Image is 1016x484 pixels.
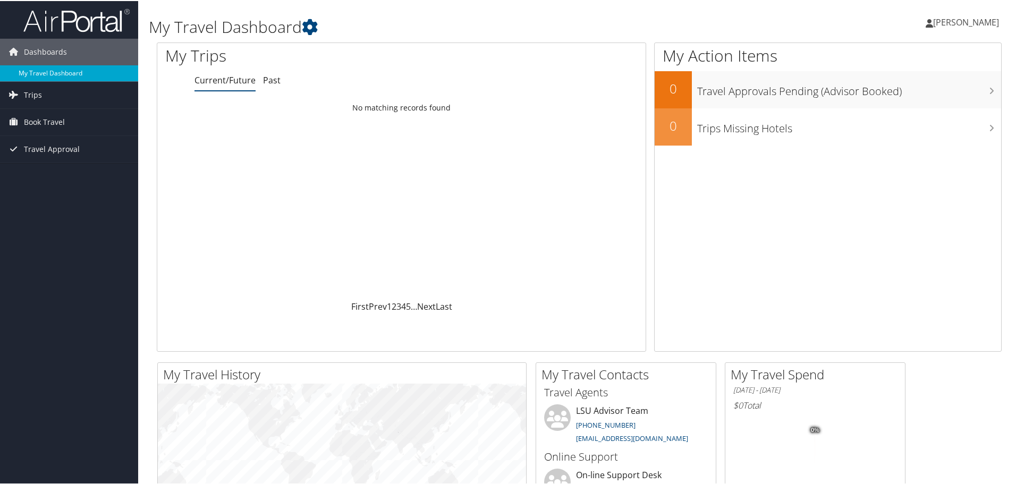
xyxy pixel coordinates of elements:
[733,384,897,394] h6: [DATE] - [DATE]
[417,300,436,311] a: Next
[539,403,713,447] li: LSU Advisor Team
[576,432,688,442] a: [EMAIL_ADDRESS][DOMAIN_NAME]
[406,300,411,311] a: 5
[263,73,281,85] a: Past
[811,426,819,432] tspan: 0%
[655,44,1001,66] h1: My Action Items
[369,300,387,311] a: Prev
[655,116,692,134] h2: 0
[697,115,1001,135] h3: Trips Missing Hotels
[731,364,905,383] h2: My Travel Spend
[387,300,392,311] a: 1
[163,364,526,383] h2: My Travel History
[576,419,636,429] a: [PHONE_NUMBER]
[396,300,401,311] a: 3
[733,398,897,410] h6: Total
[24,81,42,107] span: Trips
[655,70,1001,107] a: 0Travel Approvals Pending (Advisor Booked)
[24,108,65,134] span: Book Travel
[926,5,1010,37] a: [PERSON_NAME]
[23,7,130,32] img: airportal-logo.png
[401,300,406,311] a: 4
[194,73,256,85] a: Current/Future
[655,107,1001,145] a: 0Trips Missing Hotels
[655,79,692,97] h2: 0
[149,15,723,37] h1: My Travel Dashboard
[24,135,80,162] span: Travel Approval
[392,300,396,311] a: 2
[24,38,67,64] span: Dashboards
[165,44,434,66] h1: My Trips
[933,15,999,27] span: [PERSON_NAME]
[544,384,708,399] h3: Travel Agents
[411,300,417,311] span: …
[541,364,716,383] h2: My Travel Contacts
[157,97,646,116] td: No matching records found
[351,300,369,311] a: First
[733,398,743,410] span: $0
[544,448,708,463] h3: Online Support
[436,300,452,311] a: Last
[697,78,1001,98] h3: Travel Approvals Pending (Advisor Booked)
